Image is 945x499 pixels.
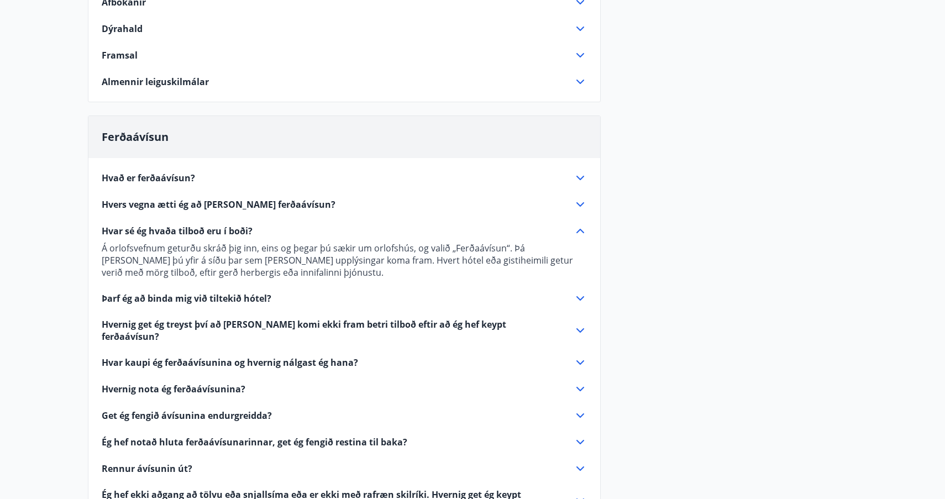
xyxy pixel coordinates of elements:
span: Þarf ég að binda mig við tiltekið hótel? [102,292,271,304]
div: Hvar sé ég hvaða tilboð eru í boði? [102,224,587,238]
span: Framsal [102,49,138,61]
div: Hvar kaupi ég ferðaávísunina og hvernig nálgast ég hana? [102,356,587,369]
div: Hvers vegna ætti ég að [PERSON_NAME] ferðaávísun? [102,198,587,211]
span: Rennur ávísunin út? [102,463,192,475]
p: Á orlofsvefnum geturðu skráð þig inn, eins og þegar þú sækir um orlofshús, og valið „Ferðaávísun“... [102,242,587,279]
span: Get ég fengið ávísunina endurgreidda? [102,409,272,422]
div: Ég hef notað hluta ferðaávísunarinnar, get ég fengið restina til baka? [102,435,587,449]
div: Þarf ég að binda mig við tiltekið hótel? [102,292,587,305]
span: Hvernig get ég treyst því að [PERSON_NAME] komi ekki fram betri tilboð eftir að ég hef keypt ferð... [102,318,560,343]
div: Hvernig get ég treyst því að [PERSON_NAME] komi ekki fram betri tilboð eftir að ég hef keypt ferð... [102,318,587,343]
div: Hvar sé ég hvaða tilboð eru í boði? [102,238,587,279]
span: Ég hef notað hluta ferðaávísunarinnar, get ég fengið restina til baka? [102,436,407,448]
span: Hvernig nota ég ferðaávísunina? [102,383,245,395]
span: Hvar kaupi ég ferðaávísunina og hvernig nálgast ég hana? [102,356,358,369]
span: Hvar sé ég hvaða tilboð eru í boði? [102,225,253,237]
span: Hvers vegna ætti ég að [PERSON_NAME] ferðaávísun? [102,198,335,211]
div: Hvað er ferðaávísun? [102,171,587,185]
span: Ferðaávísun [102,129,169,144]
div: Rennur ávísunin út? [102,462,587,475]
span: Dýrahald [102,23,143,35]
div: Hvernig nota ég ferðaávísunina? [102,382,587,396]
span: Hvað er ferðaávísun? [102,172,195,184]
div: Get ég fengið ávísunina endurgreidda? [102,409,587,422]
div: Framsal [102,49,587,62]
div: Almennir leiguskilmálar [102,75,587,88]
div: Dýrahald [102,22,587,35]
span: Almennir leiguskilmálar [102,76,209,88]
